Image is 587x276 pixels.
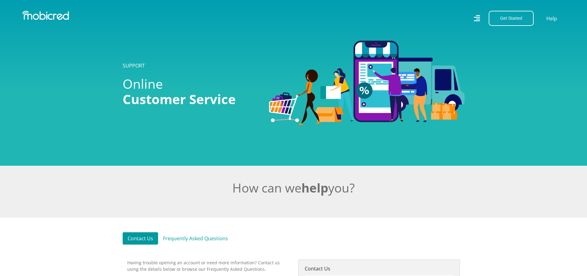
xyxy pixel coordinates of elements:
[123,76,260,107] h1: Online
[305,266,454,272] h5: Contact Us
[269,41,465,125] img: Categories
[123,62,145,69] a: SUPPORT
[123,90,236,108] span: Customer Service
[123,232,158,245] a: Contact Us
[22,11,69,20] img: Mobicred
[158,232,233,245] a: Frequently Asked Questions
[489,11,534,26] button: Get Started
[127,259,289,272] p: Having trouble opening an account or need more information? Contact us using the details below or...
[546,14,557,22] a: Help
